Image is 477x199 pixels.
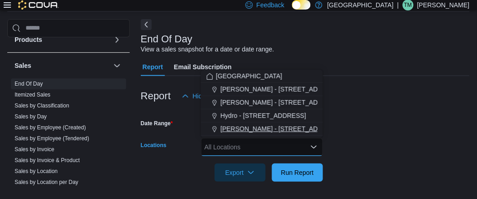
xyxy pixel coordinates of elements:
[201,96,323,109] button: [PERSON_NAME] - [STREET_ADDRESS]
[15,92,51,98] a: Itemized Sales
[272,163,323,182] button: Run Report
[178,87,244,105] button: Hide Parameters
[141,120,173,127] label: Date Range
[310,143,318,151] button: Close list of options
[221,124,342,133] span: [PERSON_NAME] - [STREET_ADDRESS]
[15,61,31,70] h3: Sales
[141,91,171,102] h3: Report
[15,179,78,185] a: Sales by Location per Day
[216,71,282,81] span: [GEOGRAPHIC_DATA]
[15,168,58,174] a: Sales by Location
[15,124,86,131] span: Sales by Employee (Created)
[281,168,314,177] span: Run Report
[141,142,167,149] label: Locations
[112,60,123,71] button: Sales
[15,81,43,87] a: End Of Day
[174,58,232,76] span: Email Subscription
[112,34,123,45] button: Products
[143,58,163,76] span: Report
[15,80,43,87] span: End Of Day
[141,19,152,30] button: Next
[15,124,86,131] a: Sales by Employee (Created)
[15,102,69,109] a: Sales by Classification
[215,163,266,182] button: Export
[15,135,89,142] a: Sales by Employee (Tendered)
[15,113,47,120] a: Sales by Day
[15,146,54,153] a: Sales by Invoice
[221,85,394,94] span: [PERSON_NAME] - [STREET_ADDRESS][PERSON_NAME]
[221,111,306,120] span: Hydro - [STREET_ADDRESS]
[15,91,51,98] span: Itemized Sales
[221,98,342,107] span: [PERSON_NAME] - [STREET_ADDRESS]
[141,45,274,54] div: View a sales snapshot for a date or date range.
[201,109,323,122] button: Hydro - [STREET_ADDRESS]
[15,102,69,109] span: Sales by Classification
[201,83,323,96] button: [PERSON_NAME] - [STREET_ADDRESS][PERSON_NAME]
[15,35,110,44] button: Products
[201,122,323,136] button: [PERSON_NAME] - [STREET_ADDRESS]
[256,0,284,10] span: Feedback
[201,70,323,136] div: Choose from the following options
[18,0,59,10] img: Cova
[193,92,241,101] span: Hide Parameters
[15,113,47,120] span: Sales by Day
[220,163,260,182] span: Export
[15,61,110,70] button: Sales
[15,157,80,163] a: Sales by Invoice & Product
[201,70,323,83] button: [GEOGRAPHIC_DATA]
[15,35,42,44] h3: Products
[141,34,193,45] h3: End Of Day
